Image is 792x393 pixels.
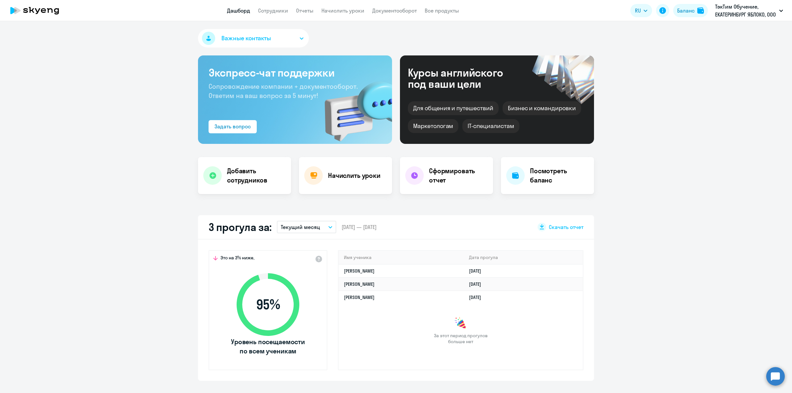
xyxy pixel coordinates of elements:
[277,221,336,233] button: Текущий месяц
[344,268,375,274] a: [PERSON_NAME]
[315,70,392,144] img: bg-img
[258,7,288,14] a: Сотрудники
[673,4,708,17] button: Балансbalance
[503,101,581,115] div: Бизнес и командировки
[677,7,695,15] div: Баланс
[227,166,286,185] h4: Добавить сотрудников
[715,3,776,18] p: ТэкТим Обучение, ЕКАТЕРИНБУРГ ЯБЛОКО, ООО
[425,7,459,14] a: Все продукты
[198,29,309,48] button: Важные контакты
[281,223,320,231] p: Текущий месяц
[230,337,306,356] span: Уровень посещаемости по всем ученикам
[296,7,313,14] a: Отчеты
[408,119,458,133] div: Маркетологам
[635,7,641,15] span: RU
[462,119,519,133] div: IT-специалистам
[209,66,381,79] h3: Экспресс-чат поддержки
[339,251,464,264] th: Имя ученика
[408,101,499,115] div: Для общения и путешествий
[630,4,652,17] button: RU
[712,3,786,18] button: ТэкТим Обучение, ЕКАТЕРИНБУРГ ЯБЛОКО, ООО
[469,268,486,274] a: [DATE]
[344,294,375,300] a: [PERSON_NAME]
[469,294,486,300] a: [DATE]
[221,34,271,43] span: Важные контакты
[227,7,250,14] a: Дашборд
[214,122,251,130] div: Задать вопрос
[454,317,467,330] img: congrats
[469,281,486,287] a: [DATE]
[220,255,254,263] span: Это на 3% ниже,
[549,223,583,231] span: Скачать отчет
[209,82,358,100] span: Сопровождение компании + документооборот. Ответим на ваш вопрос за 5 минут!
[429,166,488,185] h4: Сформировать отчет
[230,297,306,312] span: 95 %
[697,7,704,14] img: balance
[530,166,589,185] h4: Посмотреть баланс
[372,7,417,14] a: Документооборот
[328,171,380,180] h4: Начислить уроки
[464,251,583,264] th: Дата прогула
[344,281,375,287] a: [PERSON_NAME]
[433,333,488,344] span: За этот период прогулов больше нет
[342,223,377,231] span: [DATE] — [DATE]
[408,67,521,89] div: Курсы английского под ваши цели
[321,7,364,14] a: Начислить уроки
[209,120,257,133] button: Задать вопрос
[209,220,272,234] h2: 3 прогула за:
